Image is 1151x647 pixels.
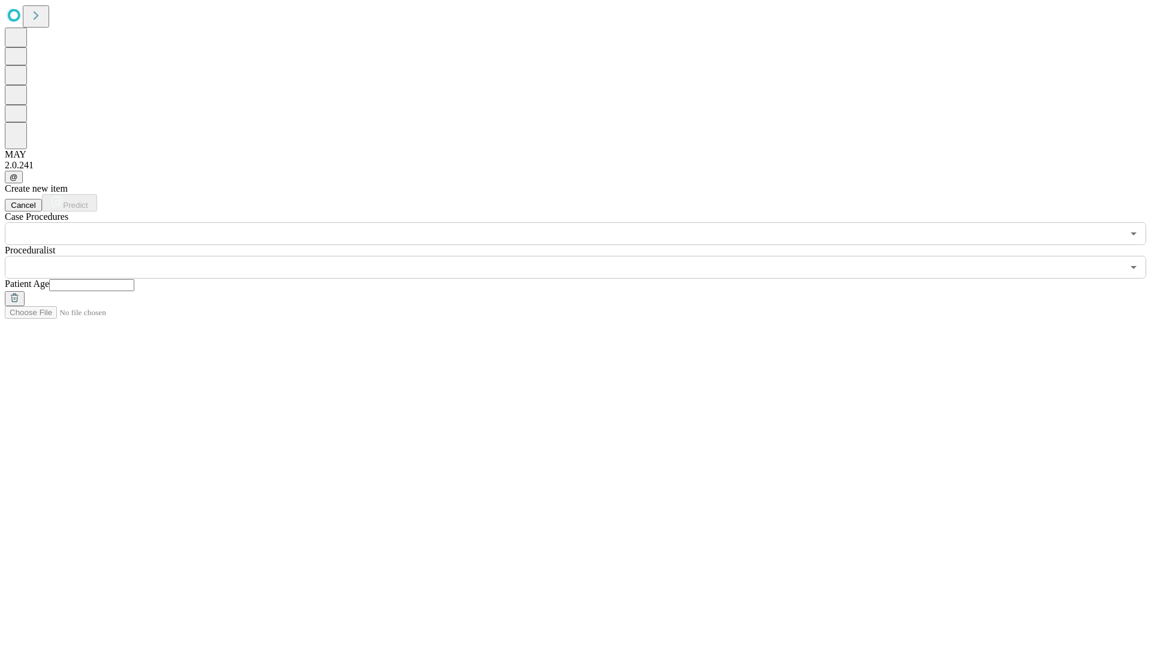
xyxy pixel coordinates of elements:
[5,199,42,211] button: Cancel
[5,211,68,222] span: Scheduled Procedure
[5,245,55,255] span: Proceduralist
[5,279,49,289] span: Patient Age
[11,201,36,210] span: Cancel
[5,160,1146,171] div: 2.0.241
[5,183,68,194] span: Create new item
[5,171,23,183] button: @
[63,201,88,210] span: Predict
[1125,259,1142,276] button: Open
[1125,225,1142,242] button: Open
[10,173,18,182] span: @
[5,149,1146,160] div: MAY
[42,194,97,211] button: Predict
